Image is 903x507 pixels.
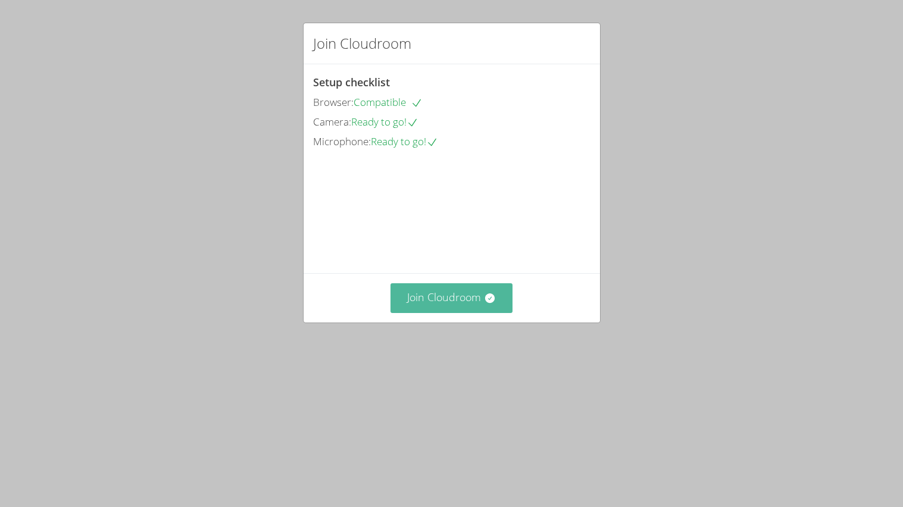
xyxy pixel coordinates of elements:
h2: Join Cloudroom [313,33,411,54]
span: Browser: [313,95,354,109]
span: Ready to go! [371,134,438,148]
span: Microphone: [313,134,371,148]
span: Camera: [313,115,351,129]
span: Setup checklist [313,75,390,89]
span: Compatible [354,95,423,109]
button: Join Cloudroom [390,283,513,312]
span: Ready to go! [351,115,418,129]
